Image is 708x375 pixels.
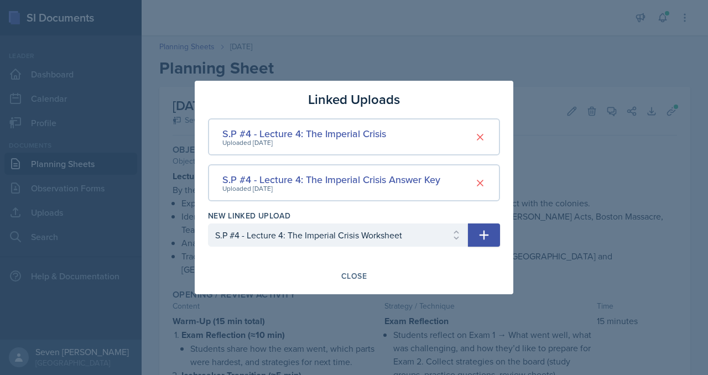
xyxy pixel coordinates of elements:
[334,267,374,285] button: Close
[308,90,400,110] h3: Linked Uploads
[222,184,440,194] div: Uploaded [DATE]
[341,272,367,280] div: Close
[222,172,440,187] div: S.P #4 - Lecture 4: The Imperial Crisis Answer Key
[222,126,386,141] div: S.P #4 - Lecture 4: The Imperial Crisis
[208,210,290,221] label: New Linked Upload
[222,138,386,148] div: Uploaded [DATE]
